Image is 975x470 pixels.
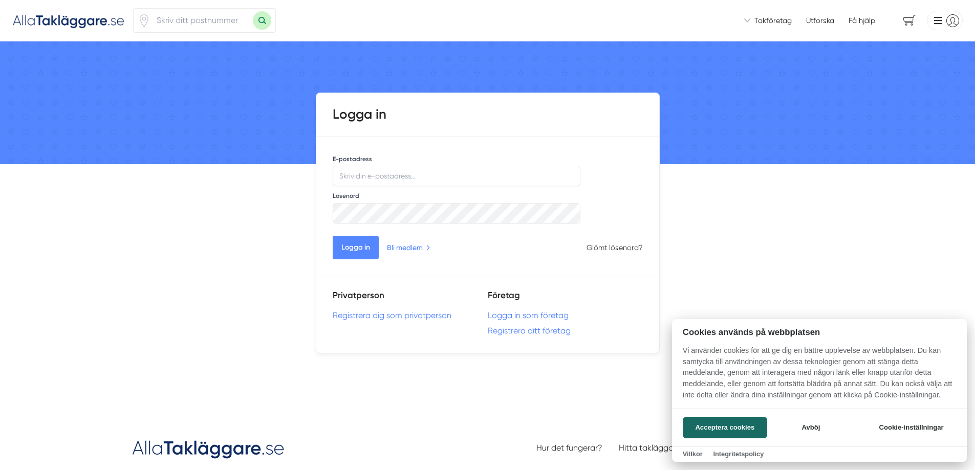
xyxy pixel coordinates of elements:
[713,450,764,458] a: Integritetspolicy
[683,417,767,438] button: Acceptera cookies
[672,327,967,337] h2: Cookies används på webbplatsen
[770,417,852,438] button: Avböj
[672,345,967,408] p: Vi använder cookies för att ge dig en bättre upplevelse av webbplatsen. Du kan samtycka till anvä...
[683,450,703,458] a: Villkor
[866,417,956,438] button: Cookie-inställningar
